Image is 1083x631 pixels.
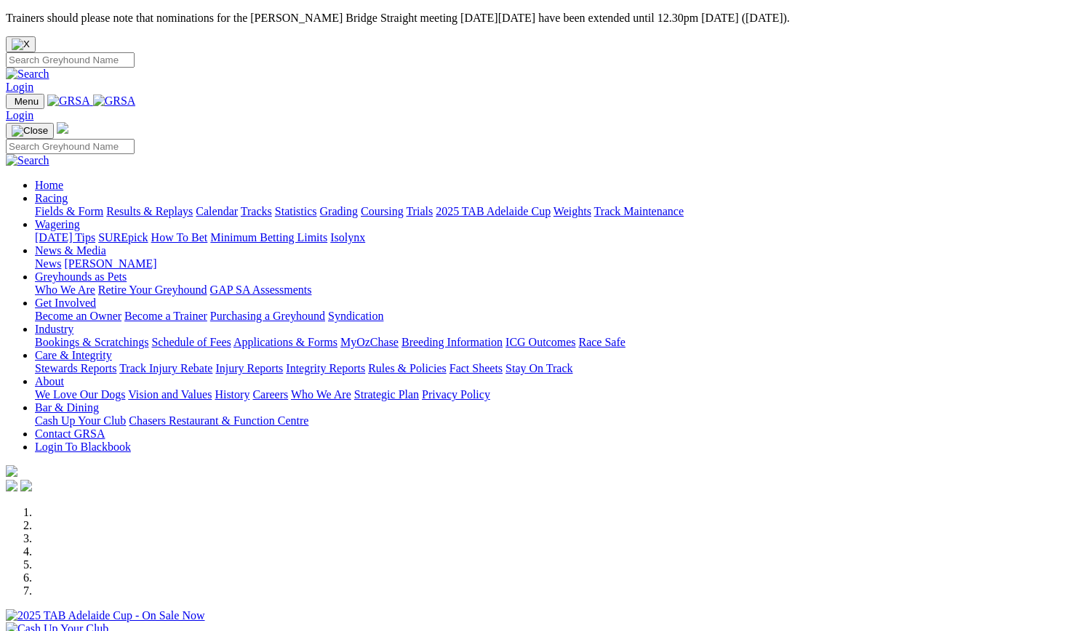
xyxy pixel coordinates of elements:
[6,68,49,81] img: Search
[406,205,433,217] a: Trials
[35,257,61,270] a: News
[35,388,1077,401] div: About
[35,323,73,335] a: Industry
[215,388,249,401] a: History
[35,244,106,257] a: News & Media
[6,609,205,622] img: 2025 TAB Adelaide Cup - On Sale Now
[35,231,95,244] a: [DATE] Tips
[35,297,96,309] a: Get Involved
[35,284,1077,297] div: Greyhounds as Pets
[6,94,44,109] button: Toggle navigation
[449,362,503,374] a: Fact Sheets
[6,154,49,167] img: Search
[35,401,99,414] a: Bar & Dining
[6,465,17,477] img: logo-grsa-white.png
[35,310,1077,323] div: Get Involved
[35,205,1077,218] div: Racing
[252,388,288,401] a: Careers
[12,125,48,137] img: Close
[35,218,80,230] a: Wagering
[210,231,327,244] a: Minimum Betting Limits
[275,205,317,217] a: Statistics
[35,388,125,401] a: We Love Our Dogs
[6,36,36,52] button: Close
[128,388,212,401] a: Vision and Values
[35,179,63,191] a: Home
[554,205,591,217] a: Weights
[233,336,337,348] a: Applications & Forms
[210,310,325,322] a: Purchasing a Greyhound
[35,427,105,440] a: Contact GRSA
[35,414,126,427] a: Cash Up Your Club
[35,441,131,453] a: Login To Blackbook
[151,231,208,244] a: How To Bet
[422,388,490,401] a: Privacy Policy
[328,310,383,322] a: Syndication
[196,205,238,217] a: Calendar
[6,480,17,491] img: facebook.svg
[6,123,54,139] button: Toggle navigation
[286,362,365,374] a: Integrity Reports
[129,414,308,427] a: Chasers Restaurant & Function Centre
[241,205,272,217] a: Tracks
[330,231,365,244] a: Isolynx
[35,231,1077,244] div: Wagering
[57,122,68,134] img: logo-grsa-white.png
[210,284,312,296] a: GAP SA Assessments
[35,192,68,204] a: Racing
[578,336,625,348] a: Race Safe
[320,205,358,217] a: Grading
[106,205,193,217] a: Results & Replays
[119,362,212,374] a: Track Injury Rebate
[35,362,116,374] a: Stewards Reports
[15,96,39,107] span: Menu
[368,362,447,374] a: Rules & Policies
[124,310,207,322] a: Become a Trainer
[64,257,156,270] a: [PERSON_NAME]
[98,231,148,244] a: SUREpick
[6,52,135,68] input: Search
[35,362,1077,375] div: Care & Integrity
[594,205,684,217] a: Track Maintenance
[215,362,283,374] a: Injury Reports
[35,284,95,296] a: Who We Are
[6,12,1077,25] p: Trainers should please note that nominations for the [PERSON_NAME] Bridge Straight meeting [DATE]...
[35,414,1077,427] div: Bar & Dining
[47,95,90,108] img: GRSA
[35,336,1077,349] div: Industry
[361,205,404,217] a: Coursing
[6,139,135,154] input: Search
[35,349,112,361] a: Care & Integrity
[291,388,351,401] a: Who We Are
[505,362,572,374] a: Stay On Track
[35,375,64,387] a: About
[151,336,231,348] a: Schedule of Fees
[6,109,33,121] a: Login
[354,388,419,401] a: Strategic Plan
[35,270,127,283] a: Greyhounds as Pets
[93,95,136,108] img: GRSA
[436,205,551,217] a: 2025 TAB Adelaide Cup
[98,284,207,296] a: Retire Your Greyhound
[6,81,33,93] a: Login
[35,205,103,217] a: Fields & Form
[20,480,32,491] img: twitter.svg
[35,310,121,322] a: Become an Owner
[505,336,575,348] a: ICG Outcomes
[12,39,30,50] img: X
[340,336,399,348] a: MyOzChase
[35,257,1077,270] div: News & Media
[401,336,503,348] a: Breeding Information
[35,336,148,348] a: Bookings & Scratchings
